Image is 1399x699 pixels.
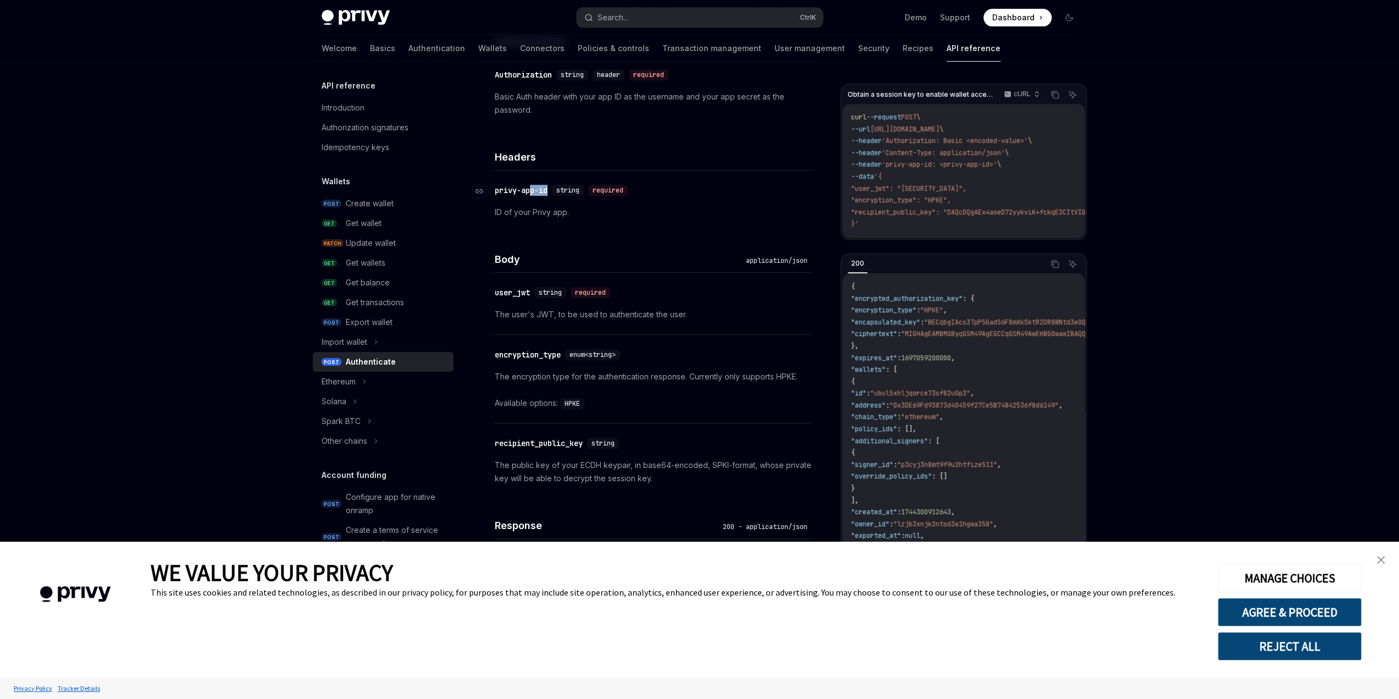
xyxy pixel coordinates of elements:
[920,531,924,540] span: ,
[322,395,346,408] div: Solana
[1218,564,1362,592] button: MANAGE CHOICES
[473,180,495,202] a: Navigate to header
[313,253,454,273] a: GETGet wallets
[322,10,390,25] img: dark logo
[901,113,916,122] span: POST
[897,425,916,433] span: : [],
[313,273,454,293] a: GETGet balance
[718,521,812,532] div: 200 - application/json
[151,558,393,587] span: WE VALUE YOUR PRIVACY
[313,213,454,233] a: GETGet wallet
[893,460,897,469] span: :
[313,233,454,253] a: PATCHUpdate wallet
[322,219,337,228] span: GET
[495,459,812,485] p: The public key of your ECDH keypair, in base64-encoded, SPKI-format, whose private key will be ab...
[478,35,507,62] a: Wallets
[870,389,970,398] span: "ubul5xhljqorce73sf82u0p3"
[851,531,901,540] span: "exported_at"
[322,415,361,428] div: Spark BTC
[851,196,951,205] span: "encryption_type": "HPKE",
[997,460,1001,469] span: ,
[939,125,943,134] span: \
[346,256,385,269] div: Get wallets
[346,197,394,210] div: Create wallet
[1059,401,1063,410] span: ,
[346,236,396,250] div: Update wallet
[1028,136,1032,145] span: \
[858,35,889,62] a: Security
[322,121,408,134] div: Authorization signatures
[905,531,920,540] span: null
[322,299,337,307] span: GET
[851,520,889,529] span: "owner_id"
[322,434,367,448] div: Other chains
[597,70,620,79] span: header
[313,98,454,118] a: Introduction
[520,35,565,62] a: Connectors
[851,306,916,315] span: "encryption_type"
[1014,90,1031,98] p: cURL
[851,282,855,291] span: {
[322,318,341,327] span: POST
[370,35,395,62] a: Basics
[662,35,761,62] a: Transaction management
[322,259,337,267] span: GET
[1065,257,1080,271] button: Ask AI
[495,69,552,80] div: Authorization
[897,508,901,516] span: :
[55,679,103,698] a: Tracker Details
[886,365,897,374] span: : [
[11,679,55,698] a: Privacy Policy
[866,389,870,398] span: :
[874,172,882,181] span: '{
[998,85,1044,104] button: cURL
[851,377,855,386] span: {
[322,358,341,366] span: POST
[322,335,367,349] div: Import wallet
[346,524,447,550] div: Create a terms of service agreement
[851,113,866,122] span: curl
[920,318,924,327] span: :
[851,329,897,338] span: "ciphertext"
[851,184,966,193] span: "user_jwt": "[SECURITY_DATA]",
[851,208,1224,217] span: "recipient_public_key": "DAQcDQgAEx4aoeD72yykviK+fckqE2CItVIGn1rCnvCXZ1HgpOcMEMialRmTrqIK4oZlYd1"
[851,136,882,145] span: --header
[561,70,584,79] span: string
[851,412,897,421] span: "chain_type"
[886,401,889,410] span: :
[322,101,364,114] div: Introduction
[495,438,583,449] div: recipient_public_key
[346,217,381,230] div: Get wallet
[1377,556,1385,564] img: close banner
[893,520,993,529] span: "lzjb3xnjk2ntod3w1hgwa358"
[848,90,993,99] span: Obtain a session key to enable wallet access.
[313,312,454,332] a: POSTExport wallet
[851,401,886,410] span: "address"
[495,349,561,360] div: encryption_type
[495,185,548,196] div: privy-app-id
[560,398,584,409] code: HPKE
[851,342,859,350] span: },
[1065,87,1080,102] button: Ask AI
[1218,598,1362,626] button: AGREE & PROCEED
[495,150,812,164] h4: Headers
[851,365,886,374] span: "wallets"
[313,352,454,372] a: POSTAuthenticate
[346,491,447,517] div: Configure app for native onramp
[901,412,939,421] span: "ethereum"
[866,113,901,122] span: --request
[322,35,357,62] a: Welcome
[495,397,812,410] div: Available options:
[903,35,933,62] a: Recipes
[851,472,932,481] span: "override_policy_ids"
[346,316,392,329] div: Export wallet
[322,375,356,388] div: Ethereum
[313,487,454,520] a: POSTConfigure app for native onramp
[901,354,951,362] span: 1697059200000
[1048,87,1062,102] button: Copy the contents from the code block
[495,252,742,267] h4: Body
[882,160,997,169] span: 'privy-app-id: <privy-app-id>'
[495,287,530,298] div: user_jwt
[916,306,920,315] span: :
[313,293,454,312] a: GETGet transactions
